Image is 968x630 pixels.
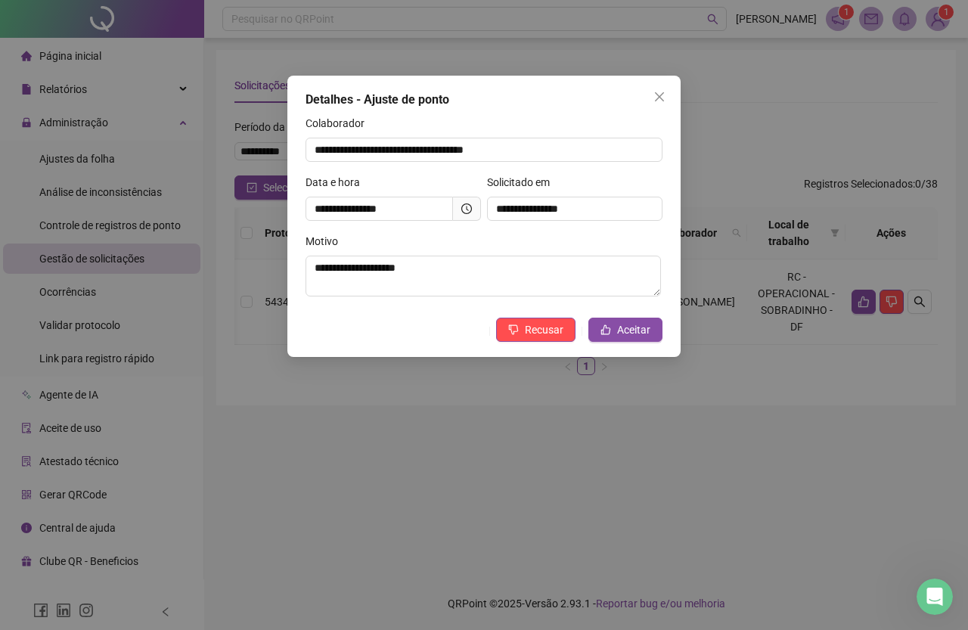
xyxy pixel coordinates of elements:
button: Close [647,85,672,109]
button: Recusar [496,318,576,342]
label: Colaborador [306,115,374,132]
button: Aceitar [588,318,662,342]
label: Data e hora [306,174,370,191]
span: Recusar [525,321,563,338]
span: dislike [508,324,519,335]
label: Motivo [306,233,348,250]
span: Aceitar [617,321,650,338]
div: Detalhes - Ajuste de ponto [306,91,662,109]
label: Solicitado em [487,174,560,191]
span: clock-circle [461,203,472,214]
span: close [653,91,665,103]
span: like [600,324,611,335]
iframe: Intercom live chat [917,579,953,615]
